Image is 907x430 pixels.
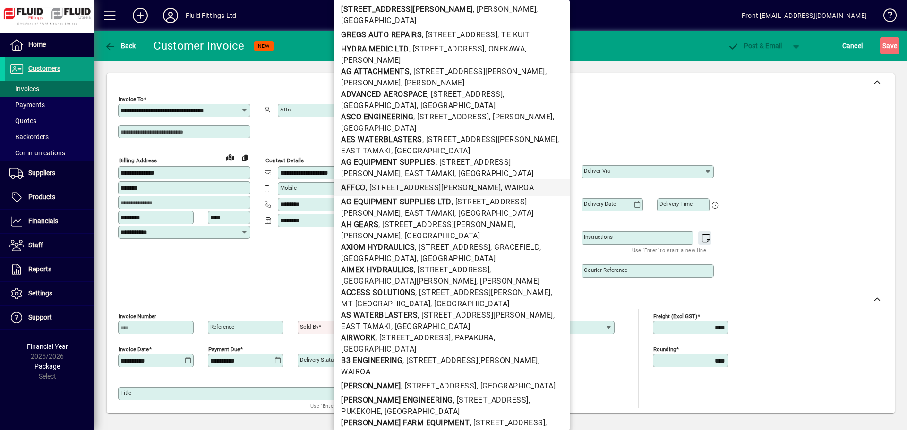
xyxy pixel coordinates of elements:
b: [PERSON_NAME] ENGINEERING [341,396,453,405]
span: , [GEOGRAPHIC_DATA] [391,146,471,155]
span: , EAST TAMAKI [401,209,455,218]
span: , [STREET_ADDRESS][PERSON_NAME] [366,183,501,192]
span: , PAPAKURA [451,333,494,342]
span: , [STREET_ADDRESS] [422,30,497,39]
span: , [GEOGRAPHIC_DATA] [454,209,534,218]
span: , [STREET_ADDRESS] [414,265,489,274]
b: [PERSON_NAME] [341,381,401,390]
span: , [GEOGRAPHIC_DATA] [454,169,534,178]
span: , [STREET_ADDRESS] [415,243,490,252]
b: HYDRA MEDIC LTD [341,44,409,53]
b: B3 ENGINEERING [341,356,402,365]
b: AES WATERBLASTERS [341,135,422,144]
span: , [GEOGRAPHIC_DATA] [430,299,510,308]
b: AG EQUIPMENT SUPPLIES LTD [341,197,452,206]
b: AS WATERBLASTERS [341,311,418,320]
b: [STREET_ADDRESS][PERSON_NAME] [341,5,473,14]
span: , [STREET_ADDRESS][PERSON_NAME] [415,288,551,297]
span: , [STREET_ADDRESS] [409,44,485,53]
b: GREGS AUTO REPAIRS [341,30,422,39]
span: , [STREET_ADDRESS][PERSON_NAME] [422,135,558,144]
b: AXIOM HYDRAULICS [341,243,415,252]
span: , [GEOGRAPHIC_DATA] [477,381,556,390]
span: , [GEOGRAPHIC_DATA] [401,231,480,240]
b: AG EQUIPMENT SUPPLIES [341,158,436,167]
span: , [STREET_ADDRESS] [376,333,451,342]
span: , EAST TAMAKI [401,169,455,178]
span: , [STREET_ADDRESS] [401,381,477,390]
span: , [STREET_ADDRESS] [470,418,545,427]
span: , [PERSON_NAME] [489,112,553,121]
span: , [STREET_ADDRESS] [427,90,503,99]
span: , [PERSON_NAME] [476,277,540,286]
span: , WAIROA [501,183,534,192]
b: ASCO ENGINEERING [341,112,413,121]
b: ACCESS SOLUTIONS [341,288,415,297]
b: ADVANCED AEROSPACE [341,90,427,99]
span: , [STREET_ADDRESS][PERSON_NAME] [402,356,538,365]
span: , [PERSON_NAME] [401,78,465,87]
b: [PERSON_NAME] FARM EQUIPMENT [341,418,470,427]
b: AFFCO [341,183,366,192]
b: AIRWORK [341,333,376,342]
b: AG ATTACHMENTS [341,67,410,76]
b: AIMEX HYDRAULICS [341,265,414,274]
span: , [GEOGRAPHIC_DATA] [417,101,496,110]
span: , [STREET_ADDRESS][PERSON_NAME] [410,67,545,76]
span: , [STREET_ADDRESS] [453,396,529,405]
span: , [PERSON_NAME] [473,5,537,14]
span: , [GEOGRAPHIC_DATA] [417,254,496,263]
span: , [STREET_ADDRESS][PERSON_NAME] [418,311,553,320]
span: , [GEOGRAPHIC_DATA] [391,322,471,331]
span: , TE KUITI [497,30,532,39]
span: , [STREET_ADDRESS][PERSON_NAME] [378,220,514,229]
span: , [STREET_ADDRESS] [413,112,489,121]
span: , ONEKAWA [485,44,525,53]
b: AH GEARS [341,220,378,229]
span: , [GEOGRAPHIC_DATA] [381,407,460,416]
